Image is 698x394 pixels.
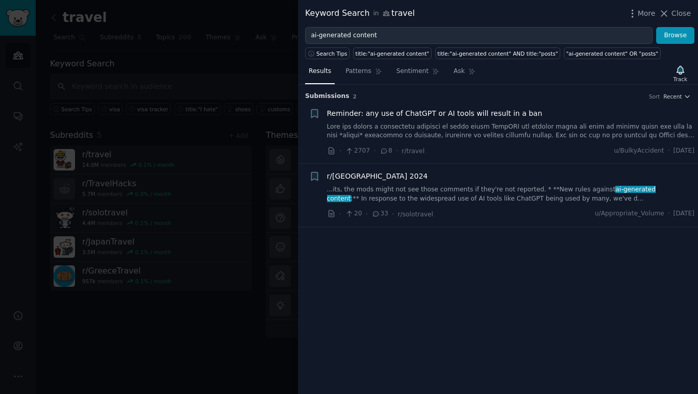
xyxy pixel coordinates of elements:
[373,145,376,156] span: ·
[398,211,433,218] span: r/solotravel
[659,8,691,19] button: Close
[305,7,415,20] div: Keyword Search travel
[656,27,694,44] button: Browse
[356,50,430,57] div: title:"ai-generated content"
[353,93,357,100] span: 2
[668,146,670,156] span: ·
[342,63,385,84] a: Patterns
[649,93,660,100] div: Sort
[614,146,664,156] span: u/BulkyAccident
[454,67,465,76] span: Ask
[309,67,331,76] span: Results
[327,108,542,119] a: Reminder: any use of ChatGPT or AI tools will result in a ban
[638,8,656,19] span: More
[393,63,443,84] a: Sentiment
[663,93,691,100] button: Recent
[327,171,428,182] a: r/[GEOGRAPHIC_DATA] 2024
[305,47,350,59] button: Search Tips
[663,93,682,100] span: Recent
[668,209,670,218] span: ·
[353,47,432,59] a: title:"ai-generated content"
[564,47,661,59] a: "ai-generated content" OR "posts"
[305,63,335,84] a: Results
[627,8,656,19] button: More
[595,209,664,218] span: u/Appropriate_Volume
[339,209,341,219] span: ·
[345,146,370,156] span: 2707
[371,209,388,218] span: 33
[345,67,371,76] span: Patterns
[437,50,558,57] div: title:"ai-generated content" AND title:"posts"
[435,47,560,59] a: title:"ai-generated content" AND title:"posts"
[392,209,394,219] span: ·
[305,92,350,101] span: Submission s
[396,67,429,76] span: Sentiment
[566,50,659,57] div: "ai-generated content" OR "posts"
[450,63,479,84] a: Ask
[327,186,656,202] span: ai-generated content
[366,209,368,219] span: ·
[396,145,398,156] span: ·
[674,146,694,156] span: [DATE]
[316,50,347,57] span: Search Tips
[671,8,691,19] span: Close
[402,147,425,155] span: r/travel
[380,146,392,156] span: 8
[674,76,687,83] div: Track
[674,209,694,218] span: [DATE]
[670,63,691,84] button: Track
[339,145,341,156] span: ·
[327,185,695,203] a: ...its, the mods might not see those comments if they're not reported. * **New rules againstai-ge...
[327,122,695,140] a: Lore ips dolors a consectetu adipisci el seddo eiusm TempORI utl etdolor magna ali enim ad minimv...
[305,27,653,44] input: Try a keyword related to your business
[345,209,362,218] span: 20
[373,9,379,18] span: in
